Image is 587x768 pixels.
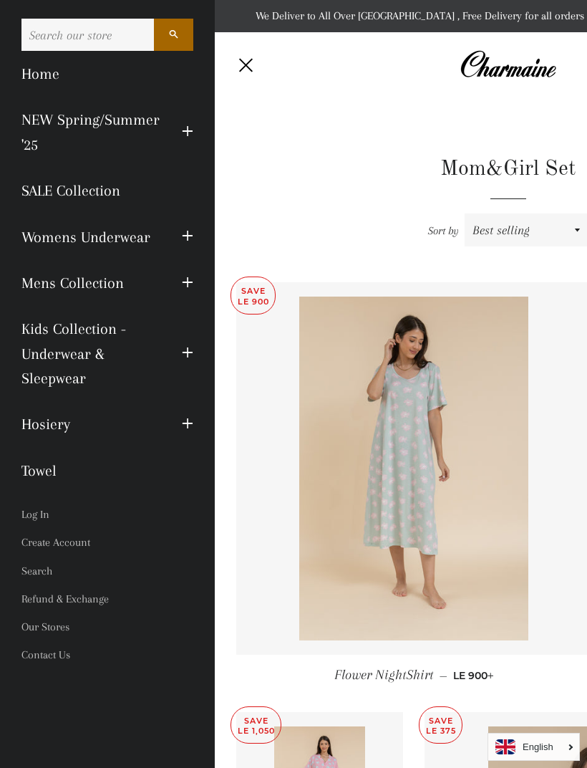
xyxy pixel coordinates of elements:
p: Save LE 375 [419,707,462,744]
a: SALE Collection [11,168,204,213]
a: Contact Us [11,641,204,669]
a: Towel [11,448,204,494]
a: Home [11,51,204,97]
a: Mens Collection [11,260,171,306]
a: Log In [11,501,204,529]
a: Our Stores [11,613,204,641]
a: Hosiery [11,401,171,447]
a: Refund & Exchange [11,585,204,613]
span: Sort by [428,224,459,237]
input: Search our store [21,19,154,51]
a: Kids Collection - Underwear & Sleepwear [11,306,171,401]
a: Womens Underwear [11,214,171,260]
img: Charmaine Egypt [460,49,556,80]
span: — [440,669,447,682]
p: Save LE 1,050 [231,707,281,744]
a: NEW Spring/Summer '25 [11,97,171,168]
span: LE 900 [453,669,494,682]
a: Create Account [11,529,204,557]
span: Flower NightShirt [334,667,434,683]
i: English [523,742,553,752]
a: English [495,739,572,754]
a: Search [11,557,204,585]
p: Save LE 900 [231,277,275,314]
